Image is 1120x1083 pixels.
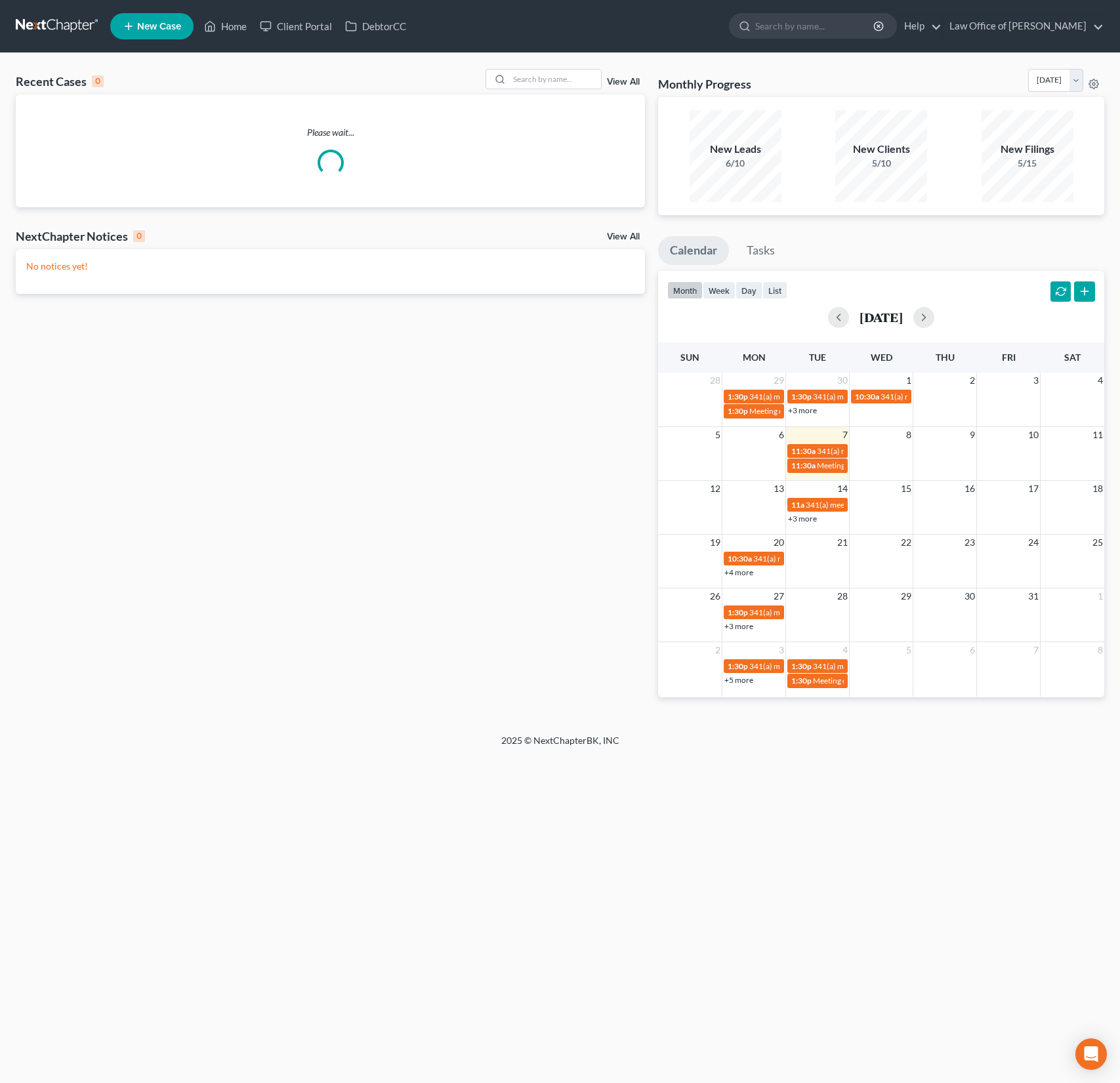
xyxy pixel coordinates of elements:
span: 11:30a [791,446,816,456]
span: 341(a) meeting for [PERSON_NAME] [749,661,876,671]
a: Law Office of [PERSON_NAME] [943,14,1104,38]
span: 1:30p [728,661,748,671]
span: 4 [1096,373,1104,388]
p: No notices yet! [26,260,634,273]
div: 0 [92,75,104,87]
span: 8 [1096,642,1104,658]
span: 20 [772,535,785,550]
div: New Filings [982,142,1073,157]
a: Home [197,14,253,38]
span: Sun [680,352,699,363]
span: 30 [963,588,976,604]
input: Search by name... [755,14,875,38]
span: 1 [1096,588,1104,604]
span: 10:30a [728,554,752,563]
div: New Clients [835,142,927,157]
a: Calendar [658,236,729,265]
span: 23 [963,535,976,550]
span: New Case [137,22,181,31]
a: Client Portal [253,14,339,38]
span: 3 [1032,373,1040,388]
span: Meeting of Creditors for [PERSON_NAME] [PERSON_NAME] [749,406,958,416]
span: Thu [936,352,955,363]
a: +3 more [788,405,817,415]
span: 26 [709,588,722,604]
span: Sat [1064,352,1081,363]
a: DebtorCC [339,14,413,38]
span: 14 [836,481,849,497]
h2: [DATE] [860,310,903,324]
span: 18 [1091,481,1104,497]
span: 3 [778,642,785,658]
a: Help [898,14,942,38]
button: list [762,281,787,299]
span: 1:30p [728,406,748,416]
span: 11:30a [791,460,816,470]
span: 19 [709,535,722,550]
span: 341(a) meeting for [PERSON_NAME] & [PERSON_NAME] [813,661,1009,671]
span: 30 [836,373,849,388]
input: Search by name... [509,70,601,89]
span: 341(a) meeting for [PERSON_NAME] [PERSON_NAME] [749,392,939,401]
div: NextChapter Notices [16,228,145,244]
div: Open Intercom Messenger [1075,1038,1107,1070]
span: 7 [841,427,849,443]
a: +3 more [724,621,753,631]
span: 8 [905,427,913,443]
a: +3 more [788,514,817,523]
span: 17 [1027,481,1040,497]
span: 341(a) meeting for [PERSON_NAME] [753,554,880,563]
a: +4 more [724,567,753,577]
span: 29 [772,373,785,388]
span: 12 [709,481,722,497]
span: 5 [714,427,722,443]
span: 341(a) meeting for Antawonia [PERSON_NAME] [813,392,978,401]
span: 28 [836,588,849,604]
div: 0 [133,230,145,242]
span: 7 [1032,642,1040,658]
span: 29 [900,588,913,604]
button: month [667,281,703,299]
span: 11a [791,500,804,510]
h3: Monthly Progress [658,76,751,92]
a: View All [607,77,640,87]
span: 16 [963,481,976,497]
span: 21 [836,535,849,550]
span: 1 [905,373,913,388]
div: 5/15 [982,157,1073,170]
div: 5/10 [835,157,927,170]
span: Fri [1002,352,1016,363]
span: Mon [743,352,766,363]
div: 6/10 [690,157,781,170]
span: 25 [1091,535,1104,550]
a: View All [607,232,640,241]
span: 31 [1027,588,1040,604]
span: 28 [709,373,722,388]
span: 341(a) meeting for [PERSON_NAME] [817,446,944,456]
span: Meeting of Creditors for [PERSON_NAME] [817,460,963,470]
span: 9 [968,427,976,443]
span: 4 [841,642,849,658]
span: Meeting of Creditors for [PERSON_NAME] & [PERSON_NAME] [813,676,1028,685]
span: Wed [871,352,892,363]
span: 24 [1027,535,1040,550]
span: 6 [778,427,785,443]
span: 27 [772,588,785,604]
span: 10:30a [855,392,879,401]
span: 341(a) meeting for [PERSON_NAME] [806,500,932,510]
span: 1:30p [728,392,748,401]
p: Please wait... [16,126,645,139]
span: 13 [772,481,785,497]
span: 5 [905,642,913,658]
span: 15 [900,481,913,497]
span: 1:30p [728,607,748,617]
span: 341(a) meeting for [PERSON_NAME] [749,607,876,617]
span: 10 [1027,427,1040,443]
span: Tue [809,352,826,363]
span: 22 [900,535,913,550]
a: Tasks [735,236,787,265]
span: 11 [1091,427,1104,443]
span: 2 [714,642,722,658]
div: Recent Cases [16,73,104,89]
span: 1:30p [791,676,812,685]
